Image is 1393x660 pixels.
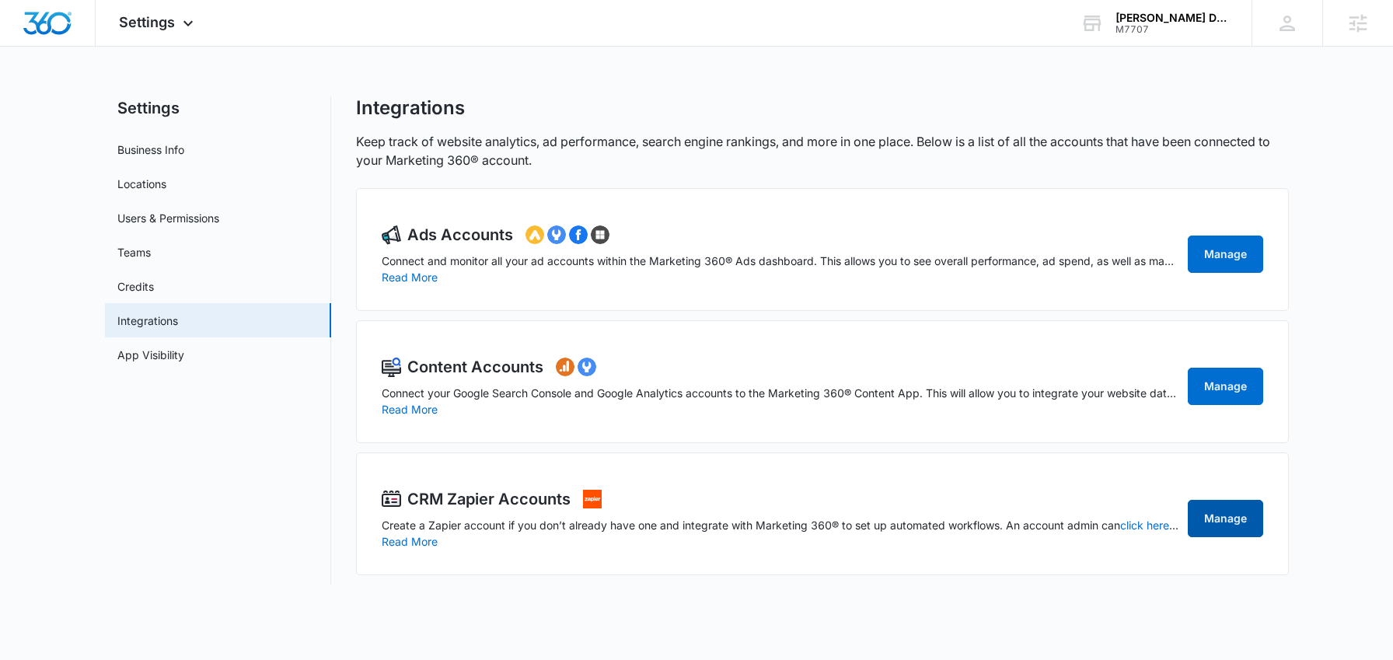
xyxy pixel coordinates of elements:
h2: CRM Zapier Accounts [407,487,571,511]
img: googleads [525,225,544,244]
a: Business Info [117,141,184,158]
button: Read More [382,536,438,547]
a: Integrations [117,313,178,329]
img: settings.integrations.zapier.alt [583,490,602,508]
img: googleanalytics [556,358,574,376]
span: Settings [119,14,175,30]
p: Create a Zapier account if you don’t already have one and integrate with Marketing 360® to set up... [382,517,1178,533]
img: bingads [591,225,609,244]
p: Keep track of website analytics, ad performance, search engine rankings, and more in one place. B... [356,132,1289,169]
h2: Ads Accounts [407,223,513,246]
a: Locations [117,176,166,192]
p: Connect and monitor all your ad accounts within the Marketing 360® Ads dashboard. This allows you... [382,253,1178,269]
div: account name [1115,12,1229,24]
a: Manage [1188,368,1263,405]
div: account id [1115,24,1229,35]
p: Connect your Google Search Console and Google Analytics accounts to the Marketing 360® Content Ap... [382,385,1178,401]
a: click here [1120,519,1178,532]
button: Read More [382,272,438,283]
img: googlemerchantcenter [547,225,566,244]
h2: Settings [105,96,331,120]
a: App Visibility [117,347,184,363]
img: googlesearchconsole [578,358,596,376]
a: Manage [1188,500,1263,537]
a: Credits [117,278,154,295]
a: Teams [117,244,151,260]
h1: Integrations [356,96,465,120]
a: Users & Permissions [117,210,219,226]
h2: Content Accounts [407,355,543,379]
a: Manage [1188,236,1263,273]
button: Read More [382,404,438,415]
img: facebookads [569,225,588,244]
